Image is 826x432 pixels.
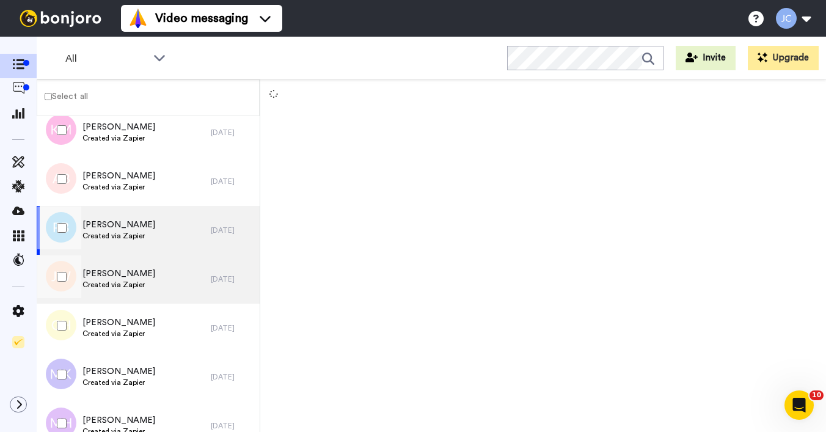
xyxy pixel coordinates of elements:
[82,378,155,387] span: Created via Zapier
[15,10,106,27] img: bj-logo-header-white.svg
[128,9,148,28] img: vm-color.svg
[37,89,88,103] label: Select all
[45,93,52,100] input: Select all
[82,121,155,133] span: [PERSON_NAME]
[784,390,814,420] iframe: Intercom live chat
[82,219,155,231] span: [PERSON_NAME]
[82,133,155,143] span: Created via Zapier
[211,177,254,186] div: [DATE]
[82,317,155,329] span: [PERSON_NAME]
[155,10,248,27] span: Video messaging
[12,336,24,348] img: Checklist.svg
[82,365,155,378] span: [PERSON_NAME]
[82,170,155,182] span: [PERSON_NAME]
[211,274,254,284] div: [DATE]
[211,421,254,431] div: [DATE]
[676,46,736,70] button: Invite
[810,390,824,400] span: 10
[211,372,254,382] div: [DATE]
[82,414,155,427] span: [PERSON_NAME]
[82,268,155,280] span: [PERSON_NAME]
[211,323,254,333] div: [DATE]
[82,329,155,339] span: Created via Zapier
[82,231,155,241] span: Created via Zapier
[211,128,254,137] div: [DATE]
[82,182,155,192] span: Created via Zapier
[65,51,147,66] span: All
[748,46,819,70] button: Upgrade
[211,225,254,235] div: [DATE]
[82,280,155,290] span: Created via Zapier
